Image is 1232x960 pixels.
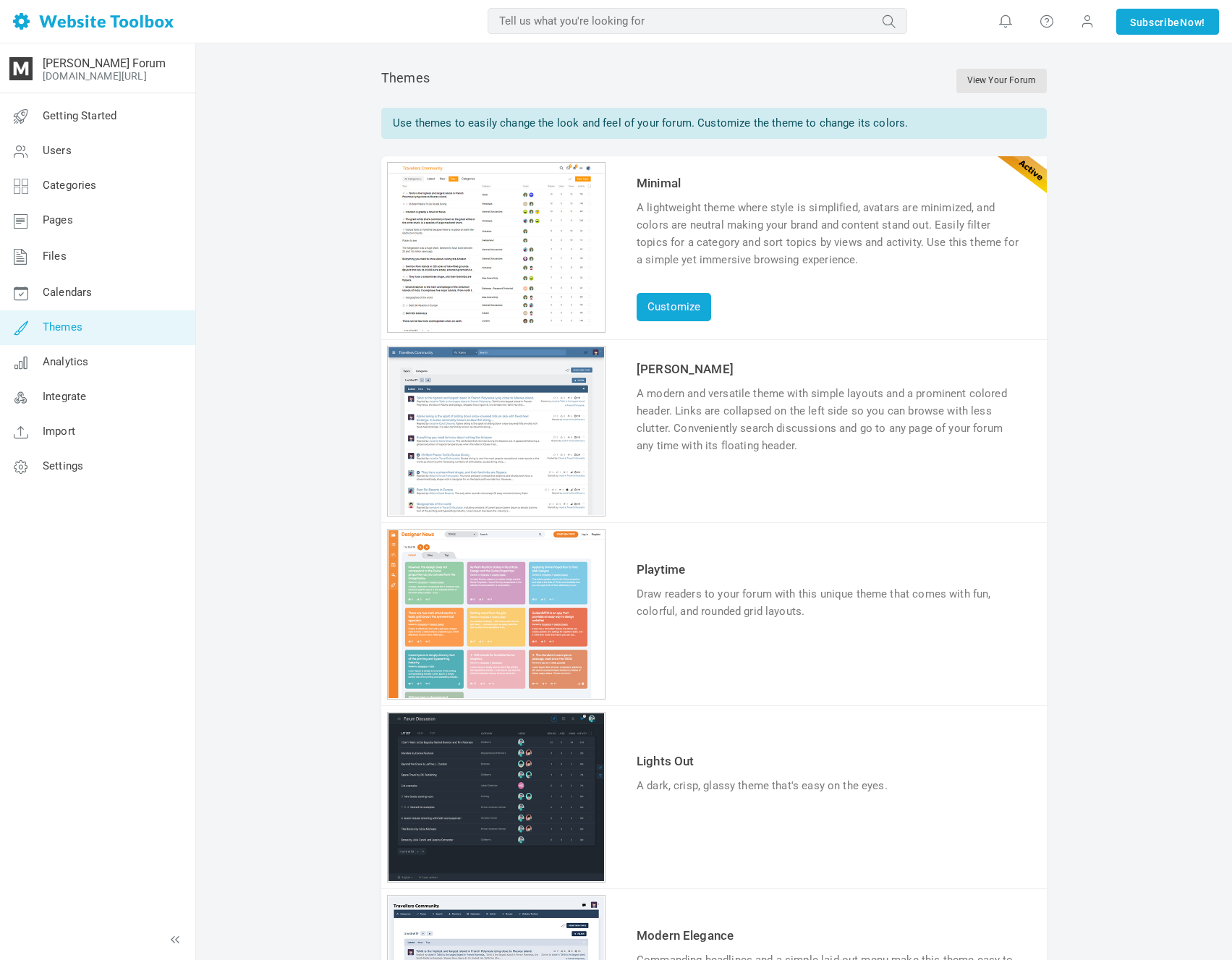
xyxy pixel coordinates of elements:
[388,505,604,518] a: Preview theme
[388,163,604,331] img: minimal_thumb.jpg
[637,777,1021,794] div: A dark, crisp, glassy theme that's easy on the eyes.
[43,355,88,368] span: Analytics
[637,928,734,943] a: Modern Elegance
[43,286,92,299] span: Calendars
[637,562,685,577] a: Playtime
[388,713,604,881] img: lightsout_thumb.jpg
[381,108,1047,139] div: Use themes to easily change the look and feel of your forum. Customize the theme to change its co...
[637,362,734,376] a: [PERSON_NAME]
[637,585,1021,620] div: Draw readers to your forum with this unique theme that comes with fun, colorful, and rounded grid...
[388,688,604,701] a: Preview theme
[637,385,1021,454] div: A modern and versatile theme with simple layouts and a prominent colored header. Links are collap...
[43,144,72,157] span: Users
[43,459,83,472] span: Settings
[43,213,73,226] span: Pages
[43,250,67,263] span: Files
[43,70,147,82] a: [DOMAIN_NAME][URL]
[388,347,604,515] img: angela_thumb.jpg
[381,69,1047,93] div: Themes
[637,293,711,321] a: Customize
[388,871,604,884] a: Preview theme
[43,179,97,192] span: Categories
[956,69,1047,93] a: View Your Forum
[43,56,166,70] a: [PERSON_NAME] Forum
[388,530,604,698] img: playtime_thumb.jpg
[1180,14,1205,30] span: Now!
[637,754,694,768] a: Lights Out
[1116,9,1219,35] a: SubscribeNow!
[9,57,33,80] img: cropped-WebsiteFavicon-192x192.png
[388,321,604,334] a: Customize theme
[43,390,86,403] span: Integrate
[488,8,907,34] input: Tell us what you're looking for
[43,425,75,438] span: Import
[637,199,1021,268] div: A lightweight theme where style is simplified, avatars are minimized, and colors are neutral maki...
[633,171,1025,195] td: Minimal
[43,320,82,334] span: Themes
[43,109,116,122] span: Getting Started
